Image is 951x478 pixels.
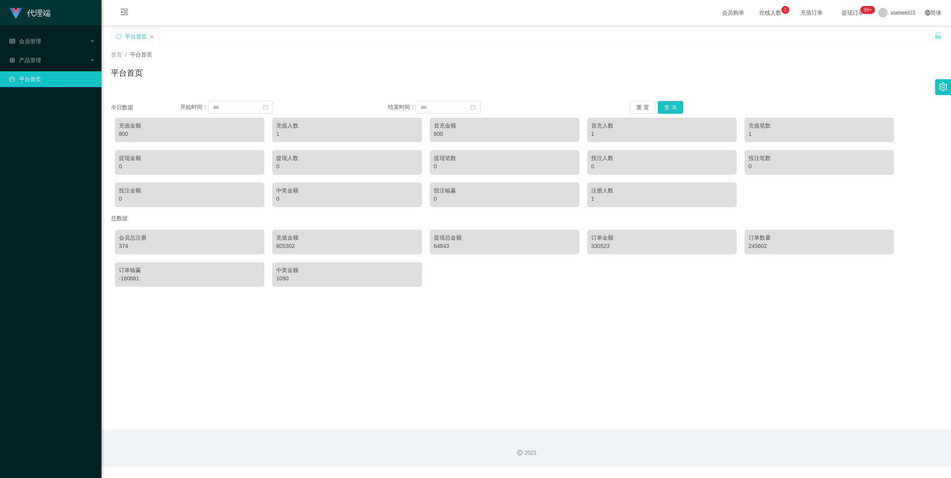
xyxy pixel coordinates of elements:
span: / [125,51,127,58]
div: 2021 [108,449,945,457]
span: 充值订单 [796,10,827,15]
div: 330523 [591,242,733,250]
a: 图标: dashboard平台首页 [10,71,95,87]
div: 0 [434,195,575,203]
div: 1 [591,195,733,203]
img: logo.9652507e.png [10,8,22,19]
div: 充值笔数 [749,122,890,130]
div: 800 [119,130,260,138]
i: 图标: unlock [934,32,941,39]
div: 首充金额 [434,122,575,130]
div: 今日数据 [111,103,180,112]
div: 注册人数 [591,187,733,195]
h1: 代理端 [27,0,51,26]
p: 1 [784,6,787,14]
span: 提现订单 [838,10,868,15]
div: 充值人数 [276,122,418,130]
div: 0 [749,162,890,171]
i: 图标: appstore-o [10,57,15,63]
i: 图标: menu-fold [111,0,138,26]
i: 图标: calendar [470,105,476,110]
div: 605302 [276,242,418,250]
div: 提现总金额 [434,234,575,242]
div: 64843 [434,242,575,250]
div: 充值金额 [276,234,418,242]
div: 0 [119,195,260,203]
div: 中奖金额 [276,187,418,195]
span: 产品管理 [10,57,41,63]
div: 提现金额 [119,154,260,162]
sup: 1210 [861,6,875,14]
div: 800 [434,130,575,138]
div: 投注人数 [591,154,733,162]
div: 1 [276,130,418,138]
div: 1 [591,130,733,138]
div: -160681 [119,274,260,283]
i: 图标: global [925,10,930,15]
div: 订单输赢 [119,266,260,274]
span: 平台首页 [130,51,152,58]
i: 图标: close [149,34,154,39]
div: 订单数量 [749,234,890,242]
div: 0 [591,162,733,171]
div: 中奖金额 [276,266,418,274]
div: 总数据 [111,211,941,226]
div: 投注金额 [119,187,260,195]
div: 245602 [749,242,890,250]
div: 会员总注册 [119,234,260,242]
span: 在线人数 [755,10,785,15]
i: 图标: calendar [263,105,268,110]
div: 1090 [276,274,418,283]
div: 平台首页 [125,29,147,44]
i: 图标: setting [939,82,947,91]
button: 查 询 [658,101,683,114]
div: 订单金额 [591,234,733,242]
i: 图标: table [10,38,15,44]
span: 结束时间： [388,104,416,110]
div: 提现人数 [276,154,418,162]
sup: 1 [781,6,789,14]
div: 1 [749,130,890,138]
a: 代理端 [10,10,51,16]
h1: 平台首页 [111,67,143,79]
div: 充值金额 [119,122,260,130]
div: 0 [276,195,418,203]
div: 投注笔数 [749,154,890,162]
div: 投注输赢 [434,187,575,195]
div: 0 [434,162,575,171]
div: 374 [119,242,260,250]
button: 重 置 [630,101,655,114]
div: 0 [119,162,260,171]
div: 提现笔数 [434,154,575,162]
i: 图标: sync [116,34,122,39]
span: 首页 [111,51,122,58]
div: 首充人数 [591,122,733,130]
div: 0 [276,162,418,171]
span: 开始时间： [180,104,208,110]
i: 图标: copyright [517,450,523,455]
span: 会员管理 [10,38,41,44]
